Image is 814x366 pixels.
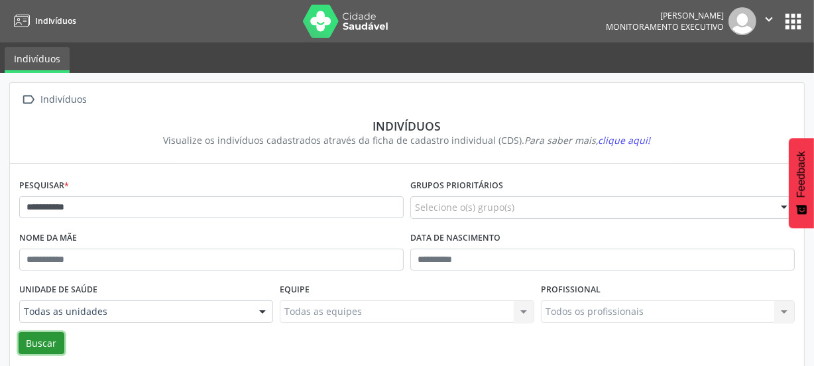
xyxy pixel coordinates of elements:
img: img [728,7,756,35]
label: Nome da mãe [19,228,77,249]
div: Indivíduos [38,90,89,109]
span: Monitoramento Executivo [606,21,724,32]
div: Indivíduos [29,119,785,133]
span: Indivíduos [35,15,76,27]
span: clique aqui! [599,134,651,147]
div: [PERSON_NAME] [606,10,724,21]
label: Equipe [280,280,310,300]
div: Visualize os indivíduos cadastrados através da ficha de cadastro individual (CDS). [29,133,785,147]
span: Todas as unidades [24,305,246,318]
label: Pesquisar [19,176,69,196]
span: Feedback [795,151,807,198]
a: Indivíduos [5,47,70,73]
label: Unidade de saúde [19,280,97,300]
label: Grupos prioritários [410,176,503,196]
label: Profissional [541,280,601,300]
i:  [762,12,776,27]
a: Indivíduos [9,10,76,32]
button: apps [782,10,805,33]
i:  [19,90,38,109]
a:  Indivíduos [19,90,89,109]
button:  [756,7,782,35]
span: Selecione o(s) grupo(s) [415,200,514,214]
i: Para saber mais, [525,134,651,147]
button: Feedback - Mostrar pesquisa [789,138,814,228]
button: Buscar [19,332,64,355]
label: Data de nascimento [410,228,500,249]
